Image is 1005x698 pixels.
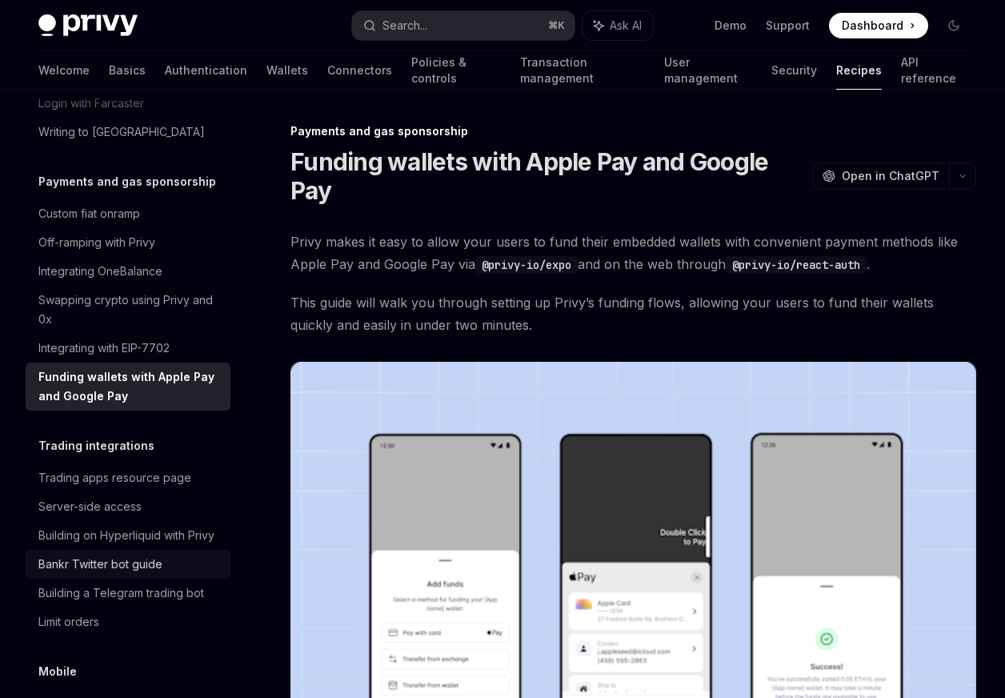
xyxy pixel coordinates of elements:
a: Building on Hyperliquid with Privy [26,521,230,550]
h1: Funding wallets with Apple Pay and Google Pay [290,147,806,205]
button: Toggle dark mode [941,13,967,38]
a: Recipes [836,51,882,90]
h5: Payments and gas sponsorship [38,172,216,191]
div: Limit orders [38,612,99,632]
a: Limit orders [26,608,230,636]
div: Integrating OneBalance [38,262,162,281]
div: Swapping crypto using Privy and 0x [38,291,221,329]
div: Payments and gas sponsorship [290,123,976,139]
a: Connectors [327,51,392,90]
div: Bankr Twitter bot guide [38,555,162,574]
a: Writing to [GEOGRAPHIC_DATA] [26,118,230,146]
a: Wallets [266,51,308,90]
div: Server-side access [38,497,142,516]
button: Ask AI [583,11,653,40]
a: Integrating OneBalance [26,257,230,286]
h5: Trading integrations [38,436,154,455]
span: Ask AI [610,18,642,34]
a: Building a Telegram trading bot [26,579,230,608]
a: Server-side access [26,492,230,521]
a: Security [771,51,817,90]
div: Writing to [GEOGRAPHIC_DATA] [38,122,205,142]
a: Off-ramping with Privy [26,228,230,257]
a: User management [664,51,752,90]
h5: Mobile [38,662,77,681]
div: Integrating with EIP-7702 [38,339,170,358]
div: Funding wallets with Apple Pay and Google Pay [38,367,221,406]
a: Policies & controls [411,51,501,90]
span: Open in ChatGPT [842,168,939,184]
div: Trading apps resource page [38,468,191,487]
a: Demo [715,18,747,34]
a: Swapping crypto using Privy and 0x [26,286,230,334]
a: Authentication [165,51,247,90]
a: Bankr Twitter bot guide [26,550,230,579]
span: This guide will walk you through setting up Privy’s funding flows, allowing your users to fund th... [290,291,976,336]
div: Building a Telegram trading bot [38,584,204,603]
a: Dashboard [829,13,928,38]
a: Funding wallets with Apple Pay and Google Pay [26,363,230,411]
a: Custom fiat onramp [26,199,230,228]
div: Off-ramping with Privy [38,233,155,252]
span: Dashboard [842,18,903,34]
div: Custom fiat onramp [38,204,140,223]
button: Open in ChatGPT [812,162,949,190]
a: Welcome [38,51,90,90]
a: Integrating with EIP-7702 [26,334,230,363]
code: @privy-io/react-auth [726,256,867,274]
a: Trading apps resource page [26,463,230,492]
div: Building on Hyperliquid with Privy [38,526,214,545]
div: Search... [382,16,427,35]
button: Search...⌘K [352,11,575,40]
code: @privy-io/expo [475,256,578,274]
a: Transaction management [520,51,644,90]
img: dark logo [38,14,138,37]
a: Basics [109,51,146,90]
a: Support [766,18,810,34]
span: Privy makes it easy to allow your users to fund their embedded wallets with convenient payment me... [290,231,976,275]
span: ⌘ K [548,19,565,32]
a: API reference [901,51,967,90]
